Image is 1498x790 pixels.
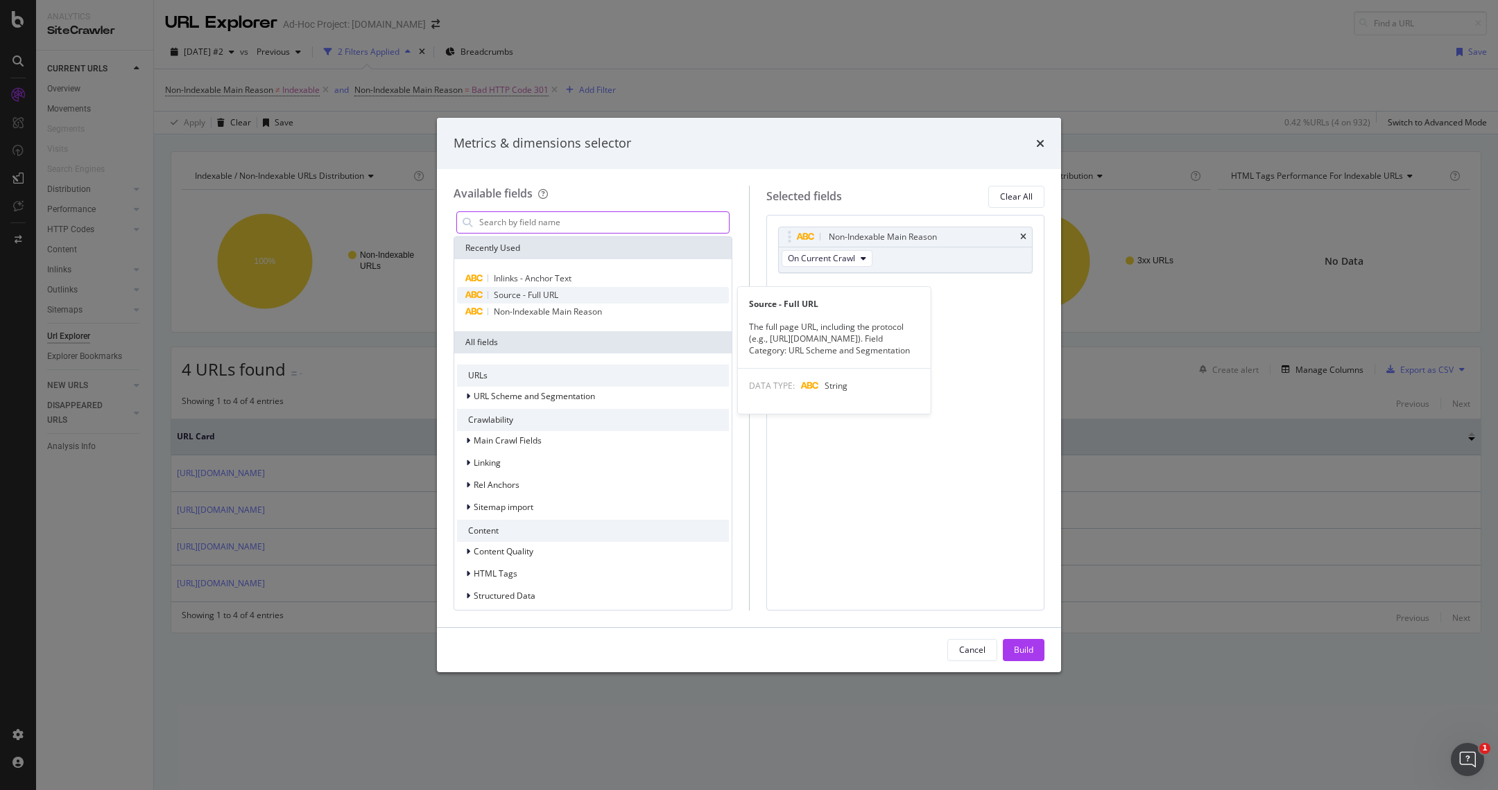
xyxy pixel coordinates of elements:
span: HTML Tags [474,568,517,579]
span: Structured Data [474,590,535,602]
div: All fields [454,331,732,353]
button: Cancel [947,639,997,661]
span: DATA TYPE: [749,380,795,392]
button: On Current Crawl [782,250,872,267]
div: Cancel [959,644,985,656]
div: Metrics & dimensions selector [454,134,631,152]
div: Available fields [454,186,533,201]
span: Source - Full URL [494,289,558,301]
button: Build [1003,639,1044,661]
span: Sitemap import [474,501,533,513]
div: URLs [457,365,729,387]
span: Linking [474,457,501,468]
div: Content [457,520,729,542]
span: URL Scheme and Segmentation [474,390,595,402]
div: Clear All [1000,191,1033,202]
div: times [1020,233,1026,241]
div: Build [1014,644,1033,656]
div: The full page URL, including the protocol (e.g., [URL][DOMAIN_NAME]). Field Category: URL Scheme ... [738,321,931,356]
span: String [825,380,847,392]
div: Source - Full URL [738,298,931,310]
div: Selected fields [766,188,842,204]
span: On Current Crawl [788,252,855,264]
span: Non-Indexable Main Reason [494,306,602,317]
iframe: Intercom live chat [1451,743,1484,776]
span: Main Crawl Fields [474,434,542,446]
div: modal [437,118,1061,672]
input: Search by field name [478,212,729,233]
span: Rel Anchors [474,479,519,491]
div: times [1036,134,1044,152]
span: Inlinks - Anchor Text [494,272,571,284]
div: Recently Used [454,237,732,259]
button: Clear All [988,186,1044,208]
span: Content Quality [474,545,533,557]
div: Non-Indexable Main Reason [829,230,937,244]
div: Non-Indexable Main ReasontimesOn Current Crawl [778,227,1033,273]
span: 1 [1479,743,1490,754]
div: Crawlability [457,409,729,431]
